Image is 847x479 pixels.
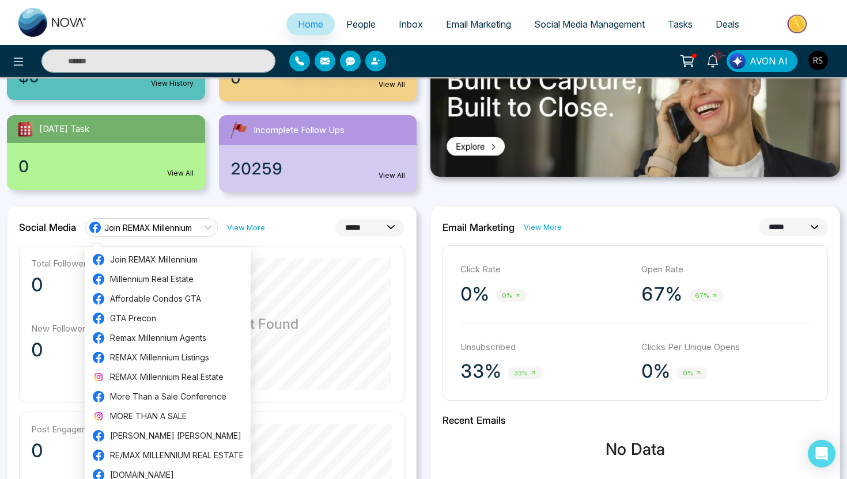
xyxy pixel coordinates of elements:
[254,124,345,137] span: Incomplete Follow Ups
[716,18,739,30] span: Deals
[641,341,811,354] p: Clicks Per Unique Opens
[699,50,727,70] a: 10+
[31,258,91,269] p: Total Followers
[387,13,434,35] a: Inbox
[641,283,682,306] p: 67%
[460,283,489,306] p: 0%
[508,367,542,380] span: 33%
[151,78,194,89] a: View History
[656,13,704,35] a: Tasks
[430,23,840,177] img: .
[750,54,788,68] span: AVON AI
[460,341,630,354] p: Unsubscribed
[460,360,501,383] p: 33%
[31,424,107,435] p: Post Engagements
[641,360,670,383] p: 0%
[110,429,244,442] span: [PERSON_NAME] [PERSON_NAME]
[31,273,91,296] p: 0
[704,13,751,35] a: Deals
[39,123,89,136] span: [DATE] Task
[110,253,244,266] span: Join REMAX Millennium
[230,157,282,181] span: 20259
[808,51,828,70] img: User Avatar
[808,440,835,467] div: Open Intercom Messenger
[689,289,724,302] span: 67%
[93,410,104,422] img: instagram
[230,66,241,90] span: 0
[379,170,405,181] a: View All
[167,168,194,178] a: View All
[212,115,424,192] a: Incomplete Follow Ups20259View All
[286,13,335,35] a: Home
[727,50,797,72] button: AVON AI
[227,222,265,233] a: View More
[379,79,405,90] a: View All
[298,18,323,30] span: Home
[110,449,244,462] span: RE/MAX MILLENNIUM REAL ESTATE
[346,18,376,30] span: People
[110,332,244,344] span: Remax Millennium Agents
[110,410,244,423] span: MORE THAN A SALE
[228,120,249,140] img: followUps.svg
[31,439,107,462] p: 0
[641,263,811,276] p: Open Rate
[434,13,523,35] a: Email Marketing
[496,289,527,302] span: 0%
[335,13,387,35] a: People
[31,323,91,334] p: New Followers
[18,154,29,178] span: 0
[677,367,708,380] span: 0%
[446,18,511,30] span: Email Marketing
[110,273,244,286] span: Millennium Real Estate
[713,50,723,60] span: 10+
[19,222,76,233] h2: Social Media
[110,351,244,364] span: REMAX Millennium Listings
[110,312,244,325] span: GTA Precon
[31,339,91,362] p: 0
[110,390,244,403] span: More Than a Sale Conference
[460,263,630,276] p: Click Rate
[524,222,562,233] a: View More
[443,222,515,233] h2: Email Marketing
[534,18,645,30] span: Social Media Management
[443,440,828,459] h3: No Data
[110,371,244,383] span: REMAX Millennium Real Estate
[93,371,104,383] img: instagram
[16,120,35,138] img: todayTask.svg
[523,13,656,35] a: Social Media Management
[399,18,423,30] span: Inbox
[18,8,88,37] img: Nova CRM Logo
[668,18,693,30] span: Tasks
[104,222,192,233] span: Join REMAX Millennium
[757,11,840,37] img: Market-place.gif
[110,292,244,305] span: Affordable Condos GTA
[443,415,828,426] h2: Recent Emails
[729,53,746,69] img: Lead Flow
